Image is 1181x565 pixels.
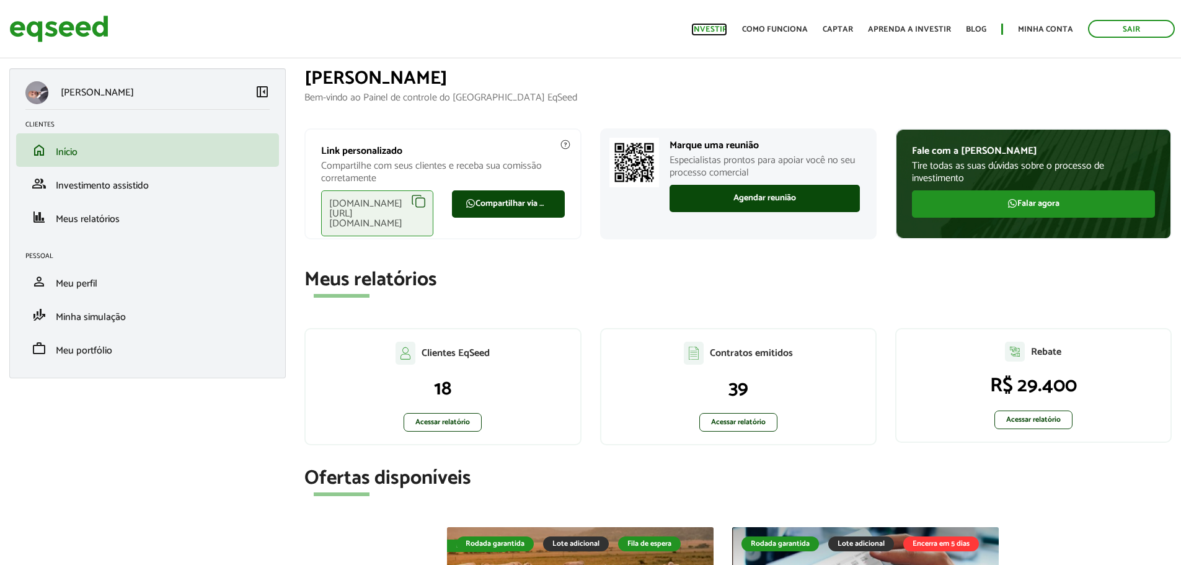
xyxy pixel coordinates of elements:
a: homeInício [25,143,270,158]
p: Compartilhe com seus clientes e receba sua comissão corretamente [321,160,564,184]
p: Fale com a [PERSON_NAME] [912,145,1155,157]
p: 39 [614,377,863,401]
p: Marque uma reunião [670,140,860,151]
a: personMeu perfil [25,274,270,289]
p: Clientes EqSeed [422,347,490,359]
div: Lote adicional [543,536,609,551]
div: [DOMAIN_NAME][URL][DOMAIN_NAME] [321,190,433,236]
p: Tire todas as suas dúvidas sobre o processo de investimento [912,160,1155,184]
p: 18 [318,377,567,401]
li: Meus relatórios [16,200,279,234]
span: work [32,341,46,356]
img: EqSeed [9,12,108,45]
span: left_panel_close [255,84,270,99]
a: Colapsar menu [255,84,270,102]
a: groupInvestimento assistido [25,176,270,191]
a: Acessar relatório [404,413,482,432]
p: Especialistas prontos para apoiar você no seu processo comercial [670,154,860,178]
img: Marcar reunião com consultor [609,138,659,187]
a: Compartilhar via WhatsApp [452,190,564,218]
span: finance_mode [32,308,46,323]
span: Início [56,144,77,161]
span: group [32,176,46,191]
a: Acessar relatório [699,413,777,432]
span: Meu portfólio [56,342,112,359]
p: R$ 29.400 [909,374,1158,398]
span: Meus relatórios [56,211,120,228]
a: Agendar reunião [670,185,860,212]
img: agent-contratos.svg [684,342,704,365]
li: Início [16,133,279,167]
p: Bem-vindo ao Painel de controle do [GEOGRAPHIC_DATA] EqSeed [304,92,1172,104]
h2: Meus relatórios [304,269,1172,291]
div: Lote adicional [828,536,894,551]
img: FaWhatsapp.svg [466,198,475,208]
a: Minha conta [1018,25,1073,33]
h1: [PERSON_NAME] [304,68,1172,89]
img: agent-meulink-info2.svg [560,139,571,150]
a: Como funciona [742,25,808,33]
div: Rodada garantida [741,536,819,551]
div: Rodada garantida [456,536,534,551]
span: Meu perfil [56,275,97,292]
span: Investimento assistido [56,177,149,194]
span: finance [32,210,46,225]
a: Aprenda a investir [868,25,951,33]
a: workMeu portfólio [25,341,270,356]
div: Fila de espera [618,536,681,551]
p: [PERSON_NAME] [61,87,134,99]
a: Acessar relatório [994,411,1073,429]
div: Fila de espera [447,540,511,552]
a: Falar agora [912,190,1155,218]
p: Link personalizado [321,145,564,157]
li: Meu portfólio [16,332,279,365]
span: person [32,274,46,289]
li: Investimento assistido [16,167,279,200]
p: Contratos emitidos [710,347,793,359]
img: agent-clientes.svg [396,342,415,364]
h2: Clientes [25,121,279,128]
h2: Pessoal [25,252,279,260]
li: Minha simulação [16,298,279,332]
a: Sair [1088,20,1175,38]
a: Captar [823,25,853,33]
div: Encerra em 5 dias [903,536,979,551]
a: finance_modeMinha simulação [25,308,270,323]
img: agent-relatorio.svg [1005,342,1025,362]
span: home [32,143,46,158]
a: financeMeus relatórios [25,210,270,225]
a: Blog [966,25,986,33]
a: Investir [691,25,727,33]
span: Minha simulação [56,309,126,326]
li: Meu perfil [16,265,279,298]
h2: Ofertas disponíveis [304,468,1172,489]
p: Rebate [1031,346,1061,358]
img: FaWhatsapp.svg [1007,198,1017,208]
